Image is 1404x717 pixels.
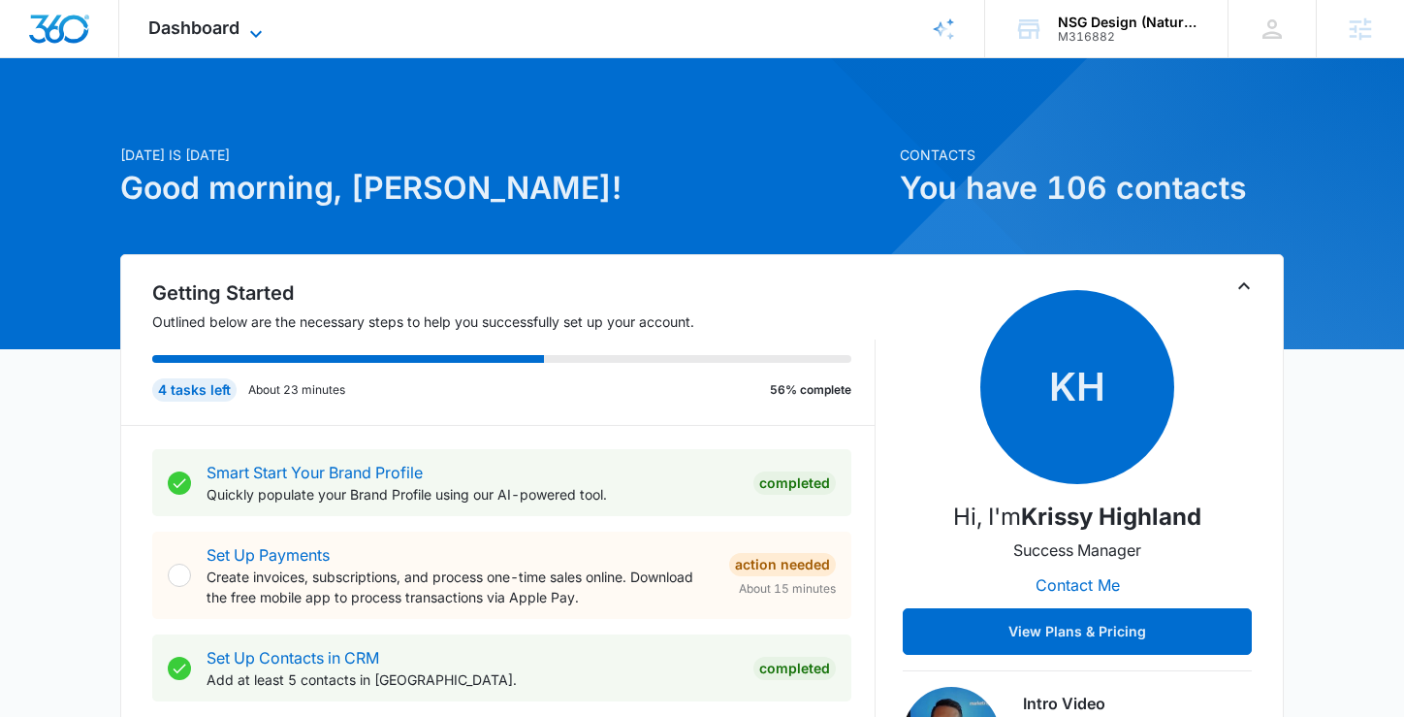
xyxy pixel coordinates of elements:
[152,378,237,402] div: 4 tasks left
[729,553,836,576] div: Action Needed
[903,608,1252,655] button: View Plans & Pricing
[207,648,379,668] a: Set Up Contacts in CRM
[1021,503,1201,531] strong: Krissy Highland
[1016,562,1139,608] button: Contact Me
[953,500,1201,535] p: Hi, I'm
[753,472,836,495] div: Completed
[207,669,738,690] p: Add at least 5 contacts in [GEOGRAPHIC_DATA].
[1023,692,1252,715] h3: Intro Video
[120,165,888,212] h1: Good morning, [PERSON_NAME]!
[152,278,876,308] h2: Getting Started
[207,484,738,505] p: Quickly populate your Brand Profile using our AI-powered tool.
[1058,15,1199,30] div: account name
[207,463,423,482] a: Smart Start Your Brand Profile
[739,580,836,598] span: About 15 minutes
[980,290,1174,484] span: KH
[152,311,876,332] p: Outlined below are the necessary steps to help you successfully set up your account.
[120,145,888,165] p: [DATE] is [DATE]
[1232,275,1256,298] button: Toggle Collapse
[900,165,1284,212] h1: You have 106 contacts
[1013,538,1141,562] p: Success Manager
[248,381,345,399] p: About 23 minutes
[148,17,239,38] span: Dashboard
[207,567,714,607] p: Create invoices, subscriptions, and process one-time sales online. Download the free mobile app t...
[207,545,330,565] a: Set Up Payments
[770,381,851,399] p: 56% complete
[900,145,1284,165] p: Contacts
[753,657,836,680] div: Completed
[1058,30,1199,44] div: account id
